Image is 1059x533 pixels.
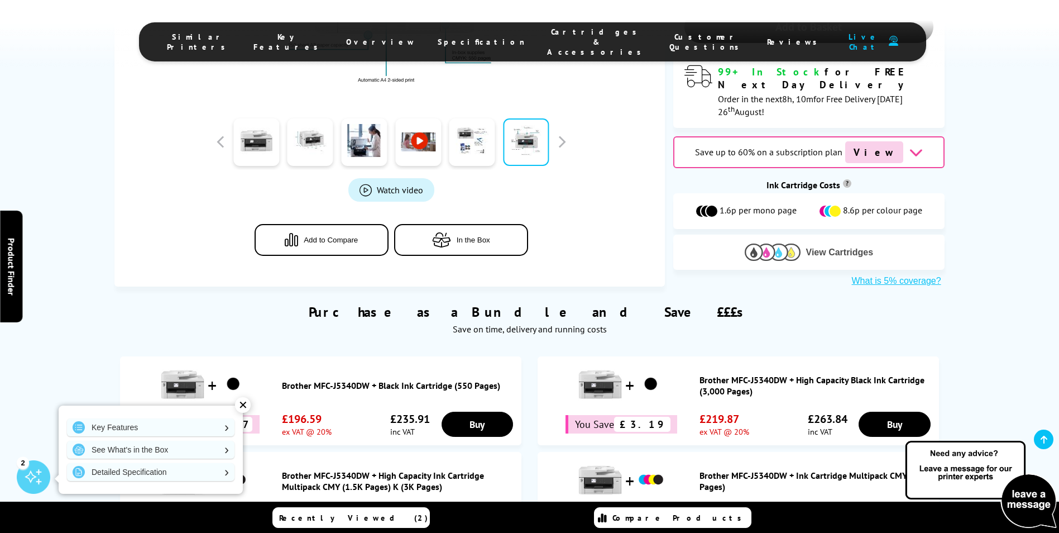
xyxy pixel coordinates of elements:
[114,287,944,340] div: Purchase as a Bundle and Save £££s
[272,507,430,528] a: Recently Viewed (2)
[547,27,647,57] span: Cartridges & Accessories
[167,32,231,52] span: Similar Printers
[566,415,677,434] div: You Save
[160,362,205,407] img: Brother MFC-J5340DW + Black Ink Cartridge (550 Pages)
[849,275,945,287] button: What is 5% coverage?
[699,426,749,437] span: ex VAT @ 20%
[442,412,513,437] a: Buy
[219,370,247,398] img: Brother MFC-J5340DW + Black Ink Cartridge (550 Pages)
[718,93,903,117] span: Order in the next for Free Delivery [DATE] 26 August!
[279,513,428,523] span: Recently Viewed (2)
[859,412,930,437] a: Buy
[845,32,883,52] span: Live Chat
[67,418,234,436] a: Key Features
[282,412,332,426] span: £196.59
[438,37,525,47] span: Specification
[728,104,735,114] sup: th
[282,380,516,391] a: Brother MFC-J5340DW + Black Ink Cartridge (550 Pages)
[612,513,747,523] span: Compare Products
[808,426,847,437] span: inc VAT
[673,179,945,191] div: Ink Cartridge Costs
[682,243,936,261] button: View Cartridges
[720,204,797,218] span: 1.6p per mono page
[255,224,389,256] button: Add to Compare
[348,178,434,202] a: Product_All_Videos
[745,244,801,261] img: Cartridges
[17,456,29,469] div: 2
[394,224,528,256] button: In the Box
[637,466,665,494] img: Brother MFC-J5340DW + Ink Cartridge Multipack CMYK (550 Pages)
[282,426,332,437] span: ex VAT @ 20%
[377,184,423,196] span: Watch video
[253,32,324,52] span: Key Features
[669,32,745,52] span: Customer Questions
[808,412,847,426] span: £263.84
[578,362,622,407] img: Brother MFC-J5340DW + High Capacity Black Ink Cartridge (3,000 Pages)
[594,507,751,528] a: Compare Products
[843,179,851,188] sup: Cost per page
[684,65,933,117] div: modal_delivery
[782,93,813,104] span: 8h, 10m
[457,236,490,244] span: In the Box
[718,65,933,91] div: for FREE Next Day Delivery
[390,412,430,426] span: £235.91
[128,323,930,335] div: Save on time, delivery and running costs
[843,204,922,218] span: 8.6p per colour page
[304,236,358,244] span: Add to Compare
[346,37,415,47] span: Overview
[235,397,251,413] div: ✕
[637,370,665,398] img: Brother MFC-J5340DW + High Capacity Black Ink Cartridge (3,000 Pages)
[390,426,430,437] span: inc VAT
[67,441,234,459] a: See What's in the Box
[699,374,933,397] a: Brother MFC-J5340DW + High Capacity Black Ink Cartridge (3,000 Pages)
[903,439,1059,531] img: Open Live Chat window
[699,470,933,492] a: Brother MFC-J5340DW + Ink Cartridge Multipack CMYK (550 Pages)
[806,248,874,258] span: View Cartridges
[67,463,234,481] a: Detailed Specification
[718,65,825,78] span: 99+ In Stock
[578,458,622,502] img: Brother MFC-J5340DW + Ink Cartridge Multipack CMYK (550 Pages)
[6,238,17,296] span: Product Finder
[699,412,749,426] span: £219.87
[282,470,516,492] a: Brother MFC-J5340DW + High Capacity Ink Cartridge Multipack CMY (1.5K Pages) K (3K Pages)
[889,36,898,46] img: user-headset-duotone.svg
[767,37,823,47] span: Reviews
[695,146,842,158] span: Save up to 60% on a subscription plan
[845,141,903,163] span: View
[614,417,670,432] span: £3.19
